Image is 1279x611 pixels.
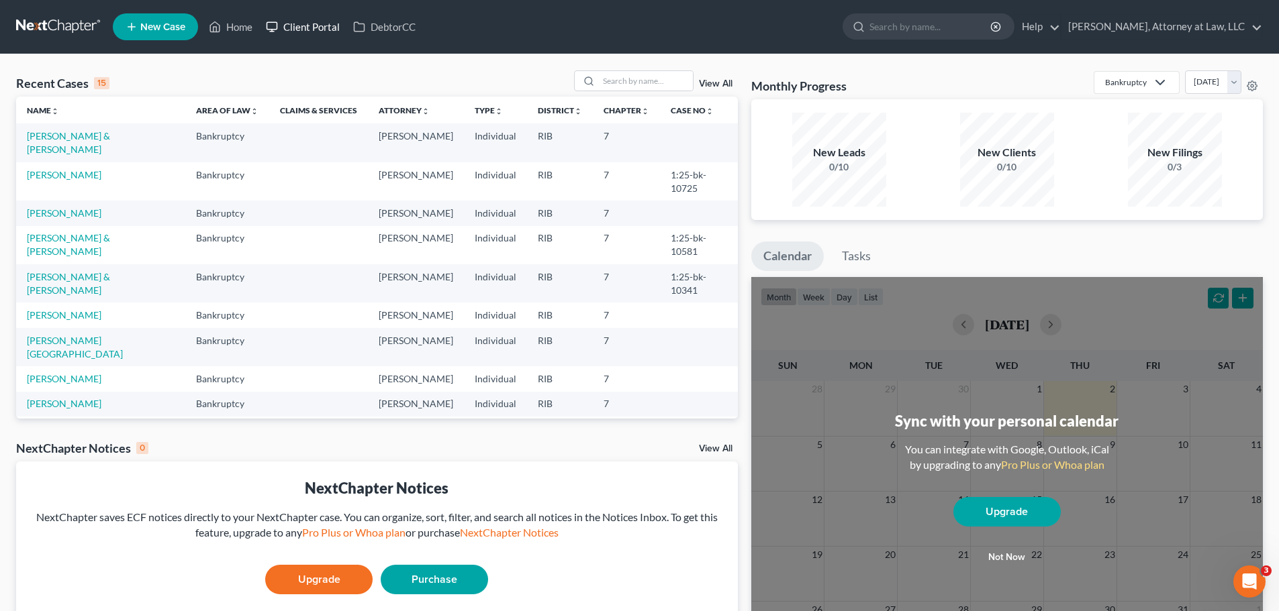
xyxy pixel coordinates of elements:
[660,162,738,201] td: 1:25-bk-10725
[422,107,430,115] i: unfold_more
[1001,458,1104,471] a: Pro Plus or Whoa plan
[368,162,464,201] td: [PERSON_NAME]
[368,201,464,225] td: [PERSON_NAME]
[196,105,258,115] a: Area of Lawunfold_more
[16,440,148,456] div: NextChapter Notices
[27,169,101,180] a: [PERSON_NAME]
[1061,15,1262,39] a: [PERSON_NAME], Attorney at Law, LLC
[368,328,464,366] td: [PERSON_NAME]
[464,328,527,366] td: Individual
[593,392,660,416] td: 7
[706,107,714,115] i: unfold_more
[27,271,110,296] a: [PERSON_NAME] & [PERSON_NAME]
[464,201,527,225] td: Individual
[250,107,258,115] i: unfold_more
[27,373,101,384] a: [PERSON_NAME]
[751,78,847,94] h3: Monthly Progress
[495,107,503,115] i: unfold_more
[368,416,464,441] td: [PERSON_NAME]
[16,75,109,91] div: Recent Cases
[185,201,269,225] td: Bankruptcy
[960,145,1054,160] div: New Clients
[185,416,269,441] td: Bankruptcy
[464,123,527,162] td: Individual
[27,309,101,321] a: [PERSON_NAME]
[527,201,593,225] td: RIB
[136,442,148,454] div: 0
[960,160,1054,174] div: 0/10
[464,392,527,416] td: Individual
[464,264,527,302] td: Individual
[381,565,488,594] a: Purchase
[27,478,727,498] div: NextChapter Notices
[671,105,714,115] a: Case Nounfold_more
[593,416,660,441] td: 7
[346,15,422,39] a: DebtorCC
[599,71,693,91] input: Search by name...
[185,123,269,162] td: Bankruptcy
[593,162,660,201] td: 7
[1128,145,1222,160] div: New Filings
[460,526,559,539] a: NextChapter Notices
[593,201,660,225] td: 7
[27,130,110,155] a: [PERSON_NAME] & [PERSON_NAME]
[368,123,464,162] td: [PERSON_NAME]
[94,77,109,89] div: 15
[593,366,660,391] td: 7
[379,105,430,115] a: Attorneyunfold_more
[259,15,346,39] a: Client Portal
[660,264,738,302] td: 1:25-bk-10341
[900,442,1115,473] div: You can integrate with Google, Outlook, iCal by upgrading to any
[953,544,1061,571] button: Not now
[1015,15,1060,39] a: Help
[140,22,185,32] span: New Case
[368,264,464,302] td: [PERSON_NAME]
[538,105,582,115] a: Districtunfold_more
[464,162,527,201] td: Individual
[185,328,269,366] td: Bankruptcy
[953,497,1061,526] a: Upgrade
[27,398,101,409] a: [PERSON_NAME]
[527,302,593,327] td: RIB
[527,226,593,264] td: RIB
[869,14,992,39] input: Search by name...
[1128,160,1222,174] div: 0/3
[27,207,101,219] a: [PERSON_NAME]
[27,232,110,257] a: [PERSON_NAME] & [PERSON_NAME]
[527,416,593,441] td: RIB
[660,226,738,264] td: 1:25-bk-10581
[593,264,660,302] td: 7
[527,328,593,366] td: RIB
[27,335,123,359] a: [PERSON_NAME][GEOGRAPHIC_DATA]
[368,226,464,264] td: [PERSON_NAME]
[475,105,503,115] a: Typeunfold_more
[368,366,464,391] td: [PERSON_NAME]
[1261,565,1272,576] span: 3
[185,366,269,391] td: Bankruptcy
[1105,76,1147,88] div: Bankruptcy
[368,392,464,416] td: [PERSON_NAME]
[185,162,269,201] td: Bankruptcy
[185,302,269,327] td: Bankruptcy
[1233,565,1266,598] iframe: Intercom live chat
[527,123,593,162] td: RIB
[593,226,660,264] td: 7
[593,123,660,162] td: 7
[51,107,59,115] i: unfold_more
[464,302,527,327] td: Individual
[574,107,582,115] i: unfold_more
[593,328,660,366] td: 7
[265,565,373,594] a: Upgrade
[464,226,527,264] td: Individual
[27,105,59,115] a: Nameunfold_more
[185,226,269,264] td: Bankruptcy
[792,160,886,174] div: 0/10
[269,97,368,123] th: Claims & Services
[895,410,1119,431] div: Sync with your personal calendar
[751,241,824,271] a: Calendar
[604,105,649,115] a: Chapterunfold_more
[202,15,259,39] a: Home
[527,264,593,302] td: RIB
[593,302,660,327] td: 7
[27,510,727,541] div: NextChapter saves ECF notices directly to your NextChapter case. You can organize, sort, filter, ...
